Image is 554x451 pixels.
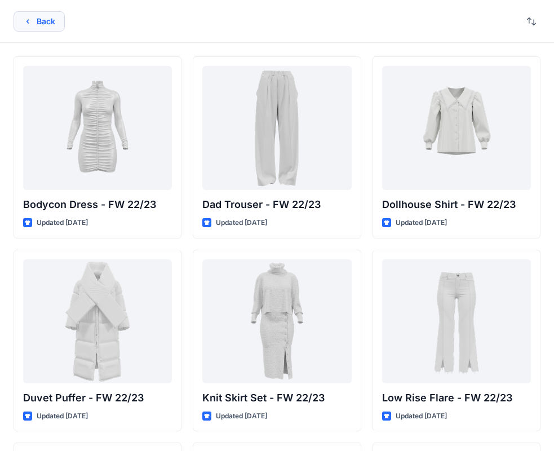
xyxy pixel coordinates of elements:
p: Updated [DATE] [396,217,447,229]
p: Updated [DATE] [216,217,267,229]
p: Updated [DATE] [216,410,267,422]
p: Low Rise Flare - FW 22/23 [382,390,531,406]
a: Bodycon Dress - FW 22/23 [23,66,172,190]
p: Updated [DATE] [37,410,88,422]
p: Bodycon Dress - FW 22/23 [23,197,172,213]
a: Low Rise Flare - FW 22/23 [382,259,531,383]
a: Dad Trouser - FW 22/23 [202,66,351,190]
a: Knit Skirt Set - FW 22/23 [202,259,351,383]
a: Duvet Puffer - FW 22/23 [23,259,172,383]
p: Updated [DATE] [37,217,88,229]
p: Dollhouse Shirt - FW 22/23 [382,197,531,213]
p: Duvet Puffer - FW 22/23 [23,390,172,406]
p: Dad Trouser - FW 22/23 [202,197,351,213]
p: Updated [DATE] [396,410,447,422]
p: Knit Skirt Set - FW 22/23 [202,390,351,406]
button: Back [14,11,65,32]
a: Dollhouse Shirt - FW 22/23 [382,66,531,190]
